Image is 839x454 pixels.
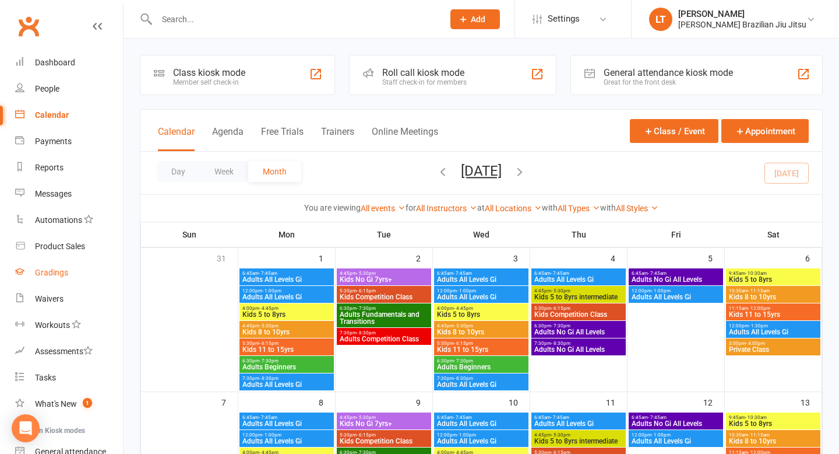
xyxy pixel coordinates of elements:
[14,12,43,41] a: Clubworx
[648,415,667,420] span: - 7:45am
[242,358,332,364] span: 6:30pm
[242,329,332,336] span: Kids 8 to 10yrs
[436,381,526,388] span: Adults All Levels Gi
[339,288,429,294] span: 5:30pm
[15,260,123,286] a: Gradings
[453,415,472,420] span: - 7:45am
[728,294,818,301] span: Kids 8 to 10yrs
[357,306,376,311] span: - 7:30pm
[141,222,238,247] th: Sun
[551,432,570,438] span: - 5:30pm
[242,276,332,283] span: Adults All Levels Gi
[436,306,526,311] span: 4:00pm
[242,376,332,381] span: 7:30pm
[406,203,416,212] strong: for
[200,161,248,182] button: Week
[745,415,767,420] span: - 10:30am
[242,381,332,388] span: Adults All Levels Gi
[357,330,376,336] span: - 8:30pm
[534,276,623,283] span: Adults All Levels Gi
[35,110,69,120] div: Calendar
[436,420,526,427] span: Adults All Levels Gi
[242,420,332,427] span: Adults All Levels Gi
[678,19,806,30] div: [PERSON_NAME] Brazilian Jiu Jitsu
[217,248,238,267] div: 31
[748,288,770,294] span: - 11:15am
[242,341,332,346] span: 5:30pm
[304,203,361,212] strong: You are viewing
[616,204,658,213] a: All Styles
[534,323,623,329] span: 6:30pm
[436,341,526,346] span: 5:30pm
[382,67,467,78] div: Roll call kiosk mode
[436,323,526,329] span: 4:45pm
[319,248,335,267] div: 1
[728,311,818,318] span: Kids 11 to 15yrs
[35,268,68,277] div: Gradings
[748,432,770,438] span: - 11:15am
[708,248,724,267] div: 5
[259,341,279,346] span: - 6:15pm
[35,215,82,225] div: Automations
[631,288,721,294] span: 12:00pm
[382,78,467,86] div: Staff check-in for members
[485,204,542,213] a: All Locations
[436,271,526,276] span: 6:45am
[534,306,623,311] span: 5:30pm
[357,432,376,438] span: - 6:15pm
[436,376,526,381] span: 7:30pm
[262,288,281,294] span: - 1:00pm
[12,414,40,442] div: Open Intercom Messenger
[35,58,75,67] div: Dashboard
[259,358,279,364] span: - 7:30pm
[534,341,623,346] span: 7:30pm
[728,306,818,311] span: 11:15am
[321,126,354,151] button: Trainers
[728,271,818,276] span: 9:45am
[534,415,623,420] span: 6:45am
[15,365,123,391] a: Tasks
[339,311,429,325] span: Adults Fundamentals and Transitions
[471,15,485,24] span: Add
[805,248,822,267] div: 6
[436,276,526,283] span: Adults All Levels Gi
[242,346,332,353] span: Kids 11 to 15yrs
[631,438,721,445] span: Adults All Levels Gi
[242,323,332,329] span: 4:45pm
[35,84,59,93] div: People
[551,271,569,276] span: - 7:45am
[259,415,277,420] span: - 7:45am
[746,341,765,346] span: - 4:00pm
[631,432,721,438] span: 12:00pm
[436,358,526,364] span: 6:30pm
[357,271,376,276] span: - 5:30pm
[548,6,580,32] span: Settings
[703,392,724,411] div: 12
[534,294,623,301] span: Kids 5 to 8yrs intermediate
[35,347,93,356] div: Assessments
[158,126,195,151] button: Calendar
[242,311,332,318] span: Kids 5 to 8yrs
[749,323,768,329] span: - 1:30pm
[630,119,718,143] button: Class / Event
[416,248,432,267] div: 2
[534,311,623,318] span: Kids Competition Class
[242,438,332,445] span: Adults All Levels Gi
[436,415,526,420] span: 6:45am
[453,271,472,276] span: - 7:45am
[15,102,123,128] a: Calendar
[745,271,767,276] span: - 10:30am
[436,288,526,294] span: 12:00pm
[631,415,721,420] span: 6:45am
[454,358,473,364] span: - 7:30pm
[15,50,123,76] a: Dashboard
[728,323,818,329] span: 12:00pm
[15,207,123,233] a: Automations
[433,222,530,247] th: Wed
[542,203,558,212] strong: with
[678,9,806,19] div: [PERSON_NAME]
[631,276,721,283] span: Adults No Gi All Levels
[173,78,245,86] div: Member self check-in
[339,294,429,301] span: Kids Competition Class
[339,336,429,343] span: Adults Competition Class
